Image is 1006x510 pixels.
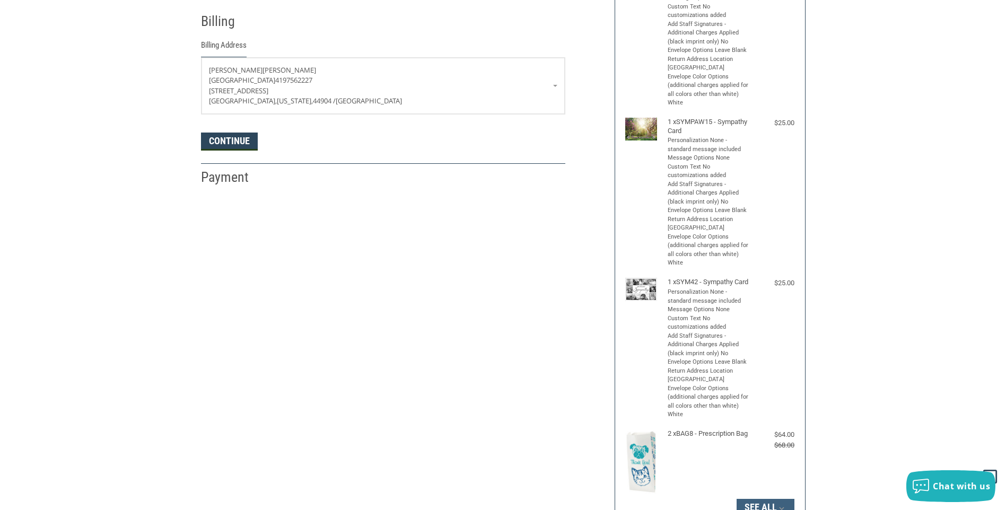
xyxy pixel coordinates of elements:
span: [PERSON_NAME] [209,65,263,75]
h2: Payment [201,169,263,186]
li: Custom Text No customizations added [668,163,750,180]
span: [GEOGRAPHIC_DATA] [336,96,402,105]
li: Custom Text No customizations added [668,314,750,332]
div: $64.00 [752,429,794,440]
span: 44904 / [313,96,336,105]
span: [PERSON_NAME] [263,65,316,75]
li: Envelope Color Options (additional charges applied for all colors other than white) White [668,73,750,108]
h4: 1 x SYMPAW15 - Sympathy Card [668,118,750,135]
span: [GEOGRAPHIC_DATA] [209,75,275,85]
h4: 1 x SYM42 - Sympathy Card [668,278,750,286]
h4: 2 x BAG8 - Prescription Bag [668,429,750,438]
span: Chat with us [933,480,990,492]
li: Envelope Color Options (additional charges applied for all colors other than white) White [668,233,750,268]
li: Custom Text No customizations added [668,3,750,20]
li: Personalization None - standard message included [668,136,750,154]
li: Return Address Location [GEOGRAPHIC_DATA] [668,55,750,73]
button: Chat with us [906,470,995,502]
span: 4197562227 [275,75,312,85]
span: [GEOGRAPHIC_DATA], [209,96,277,105]
button: Continue [201,133,258,151]
div: $25.00 [752,278,794,288]
li: Envelope Color Options (additional charges applied for all colors other than white) White [668,384,750,419]
li: Add Staff Signatures - Additional Charges Applied (black imprint only) No [668,332,750,358]
li: Personalization None - standard message included [668,288,750,305]
legend: Billing Address [201,39,247,57]
div: $25.00 [752,118,794,128]
li: Message Options None [668,305,750,314]
li: Message Options None [668,154,750,163]
li: Envelope Options Leave Blank [668,206,750,215]
li: Add Staff Signatures - Additional Charges Applied (black imprint only) No [668,180,750,207]
li: Return Address Location [GEOGRAPHIC_DATA] [668,367,750,384]
li: Add Staff Signatures - Additional Charges Applied (black imprint only) No [668,20,750,47]
li: Envelope Options Leave Blank [668,46,750,55]
li: Return Address Location [GEOGRAPHIC_DATA] [668,215,750,233]
div: $68.00 [752,440,794,451]
h2: Billing [201,13,263,30]
span: [US_STATE], [277,96,313,105]
span: [STREET_ADDRESS] [209,86,268,95]
a: Enter or select a different address [202,58,565,114]
li: Envelope Options Leave Blank [668,358,750,367]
